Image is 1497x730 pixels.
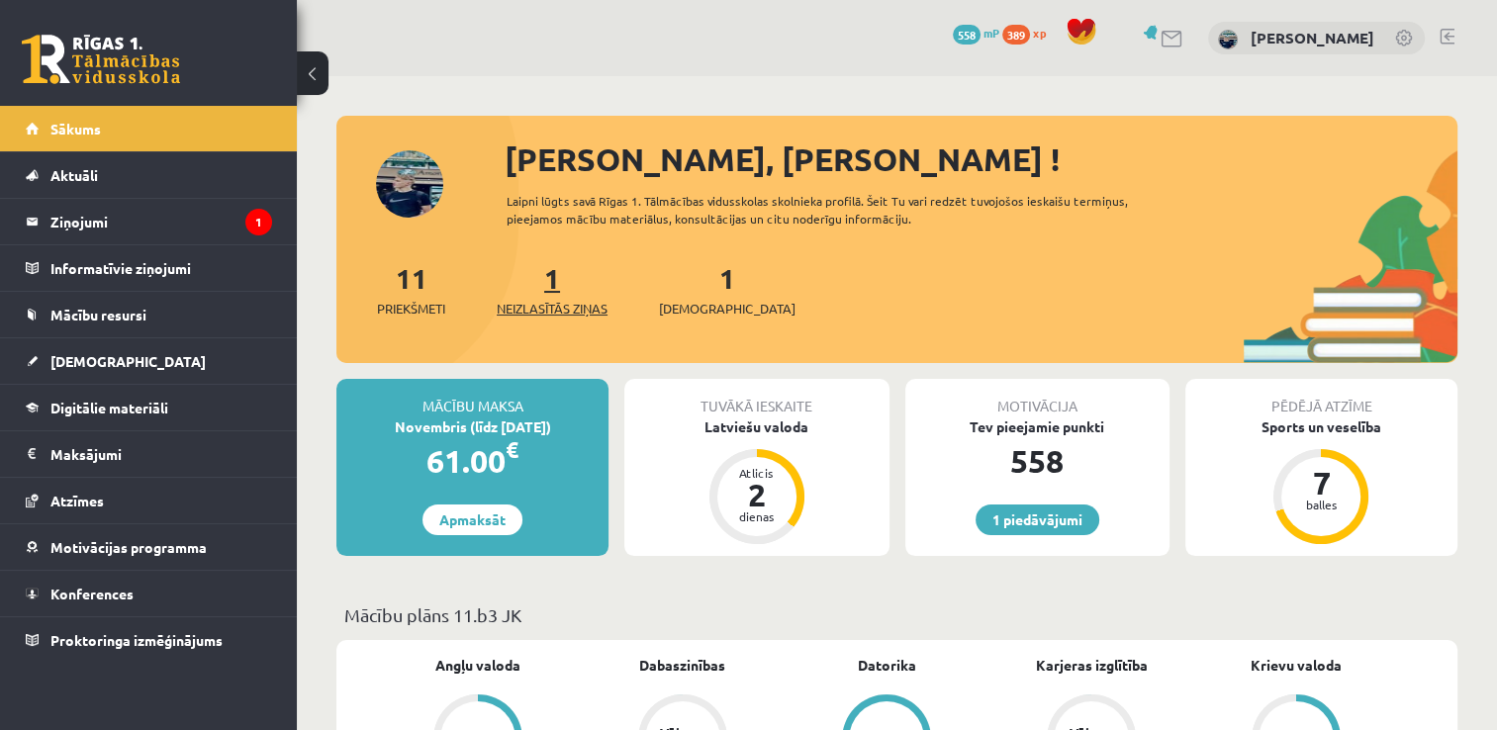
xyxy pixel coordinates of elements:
[26,199,272,244] a: Ziņojumi1
[1185,416,1457,547] a: Sports un veselība 7 balles
[26,385,272,430] a: Digitālie materiāli
[336,437,608,485] div: 61.00
[26,292,272,337] a: Mācību resursi
[858,655,916,676] a: Datorika
[1002,25,1030,45] span: 389
[26,431,272,477] a: Maksājumi
[1185,416,1457,437] div: Sports un veselība
[50,245,272,291] legend: Informatīvie ziņojumi
[727,479,787,510] div: 2
[1185,379,1457,416] div: Pēdējā atzīme
[639,655,725,676] a: Dabaszinības
[905,379,1170,416] div: Motivācija
[26,338,272,384] a: [DEMOGRAPHIC_DATA]
[344,601,1450,628] p: Mācību plāns 11.b3 JK
[26,106,272,151] a: Sākums
[507,192,1179,228] div: Laipni lūgts savā Rīgas 1. Tālmācības vidusskolas skolnieka profilā. Šeit Tu vari redzēt tuvojošo...
[1291,467,1351,499] div: 7
[50,199,272,244] legend: Ziņojumi
[50,492,104,509] span: Atzīmes
[1251,28,1374,47] a: [PERSON_NAME]
[497,299,608,319] span: Neizlasītās ziņas
[435,655,520,676] a: Angļu valoda
[22,35,180,84] a: Rīgas 1. Tālmācības vidusskola
[905,437,1170,485] div: 558
[377,299,445,319] span: Priekšmeti
[1218,30,1238,49] img: Gustavs Siliņš
[1291,499,1351,510] div: balles
[727,467,787,479] div: Atlicis
[26,617,272,663] a: Proktoringa izmēģinājums
[50,120,101,137] span: Sākums
[50,431,272,477] legend: Maksājumi
[336,416,608,437] div: Novembris (līdz [DATE])
[624,379,889,416] div: Tuvākā ieskaite
[983,25,999,41] span: mP
[497,260,608,319] a: 1Neizlasītās ziņas
[1033,25,1046,41] span: xp
[26,478,272,523] a: Atzīmes
[976,504,1099,535] a: 1 piedāvājumi
[1251,655,1342,676] a: Krievu valoda
[50,631,223,649] span: Proktoringa izmēģinājums
[336,379,608,416] div: Mācību maksa
[50,352,206,370] span: [DEMOGRAPHIC_DATA]
[245,209,272,235] i: 1
[624,416,889,547] a: Latviešu valoda Atlicis 2 dienas
[50,399,168,416] span: Digitālie materiāli
[26,524,272,570] a: Motivācijas programma
[953,25,981,45] span: 558
[659,299,795,319] span: [DEMOGRAPHIC_DATA]
[50,585,134,602] span: Konferences
[953,25,999,41] a: 558 mP
[624,416,889,437] div: Latviešu valoda
[26,152,272,198] a: Aktuāli
[50,538,207,556] span: Motivācijas programma
[505,136,1457,183] div: [PERSON_NAME], [PERSON_NAME] !
[26,245,272,291] a: Informatīvie ziņojumi
[1036,655,1148,676] a: Karjeras izglītība
[422,504,522,535] a: Apmaksāt
[905,416,1170,437] div: Tev pieejamie punkti
[659,260,795,319] a: 1[DEMOGRAPHIC_DATA]
[26,571,272,616] a: Konferences
[1002,25,1056,41] a: 389 xp
[377,260,445,319] a: 11Priekšmeti
[506,435,518,464] span: €
[727,510,787,522] div: dienas
[50,306,146,323] span: Mācību resursi
[50,166,98,184] span: Aktuāli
